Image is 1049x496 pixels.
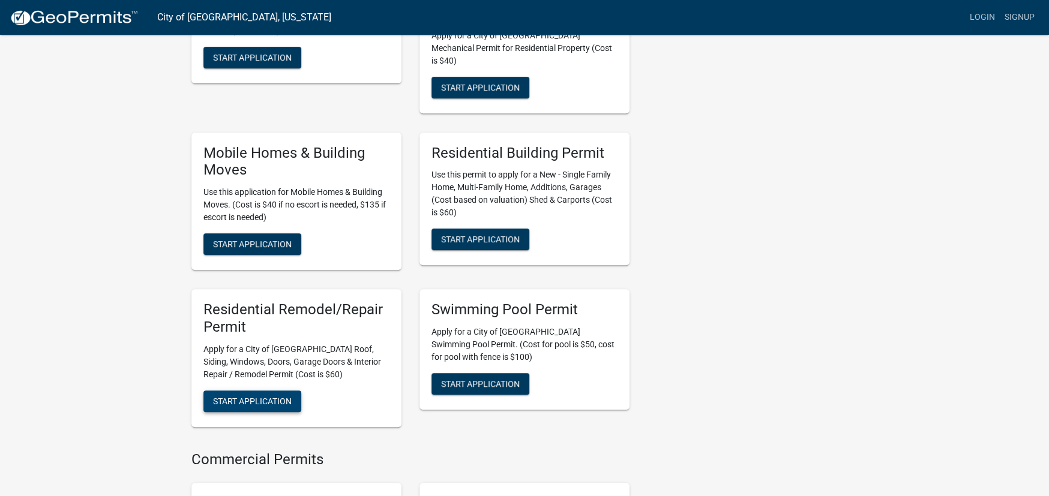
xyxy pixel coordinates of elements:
a: City of [GEOGRAPHIC_DATA], [US_STATE] [157,7,331,28]
h5: Residential Building Permit [431,145,618,162]
span: Start Application [441,82,520,92]
button: Start Application [203,47,301,68]
button: Start Application [431,229,529,250]
a: Login [965,6,1000,29]
p: Use this permit to apply for a New - Single Family Home, Multi-Family Home, Additions, Garages (C... [431,169,618,219]
button: Start Application [431,373,529,395]
button: Start Application [203,233,301,255]
a: Signup [1000,6,1039,29]
span: Start Application [441,378,520,388]
button: Start Application [431,77,529,98]
p: Apply for a City of [GEOGRAPHIC_DATA] Roof, Siding, Windows, Doors, Garage Doors & Interior Repai... [203,343,389,381]
span: Start Application [213,239,292,249]
span: Start Application [441,235,520,244]
span: Start Application [213,52,292,62]
span: Start Application [213,396,292,405]
button: Start Application [203,390,301,412]
p: Apply for a City of [GEOGRAPHIC_DATA] Mechanical Permit for Residential Property (Cost is $40) [431,29,618,67]
p: Apply for a City of [GEOGRAPHIC_DATA] Swimming Pool Permit. (Cost for pool is $50, cost for pool ... [431,326,618,363]
h5: Mobile Homes & Building Moves [203,145,389,179]
h5: Residential Remodel/Repair Permit [203,301,389,336]
h5: Swimming Pool Permit [431,301,618,318]
p: Use this application for Mobile Homes & Building Moves. (Cost is $40 if no escort is needed, $135... [203,186,389,224]
h4: Commercial Permits [191,451,630,468]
